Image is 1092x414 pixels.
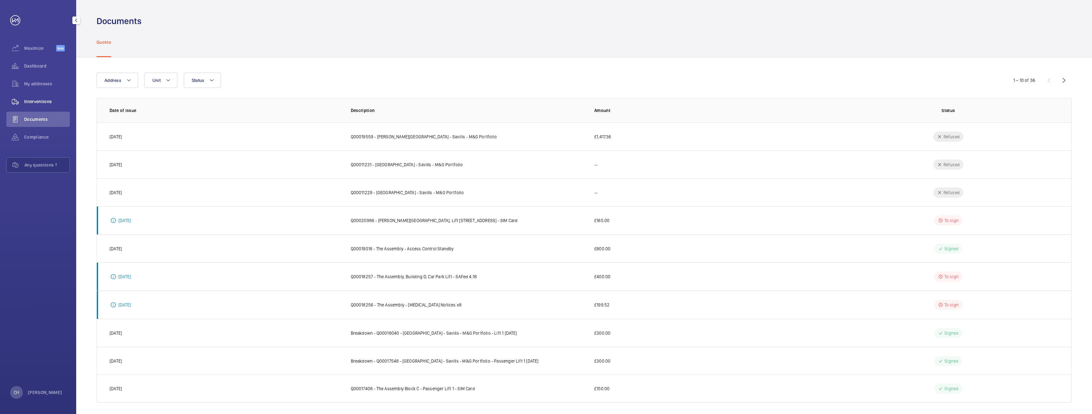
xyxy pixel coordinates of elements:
[594,302,609,308] p: £199.52
[944,273,959,280] p: To sign
[594,246,610,252] p: £800.00
[594,330,610,336] p: £300.00
[24,45,56,51] span: Maximize
[104,78,121,83] span: Address
[97,73,138,88] button: Address
[943,161,960,168] p: Refused
[144,73,177,88] button: Unit
[110,330,122,336] p: [DATE]
[594,385,609,392] p: £150.00
[110,134,122,140] p: [DATE]
[943,134,960,140] p: Refused
[594,217,609,224] p: £165.00
[944,302,959,308] p: To sign
[944,217,959,224] p: To sign
[110,189,122,196] p: [DATE]
[594,189,597,196] p: --
[184,73,221,88] button: Status
[838,107,1059,114] p: Status
[351,273,477,280] p: Q00018257 - The Assembly, Building D, Car Park Lift - SAFed 4;18
[24,134,70,140] span: Compliance
[351,107,584,114] p: Description
[24,116,70,122] span: Documents
[351,134,497,140] p: Q00019559 - [PERSON_NAME][GEOGRAPHIC_DATA] - Savills - M&G Portfolio
[594,134,611,140] p: £1,417.36
[192,78,204,83] span: Status
[351,358,539,364] p: Breakdown - Q00017548 - [GEOGRAPHIC_DATA] - Savills - M&G Portfolio - Passenger Lift 1 [DATE]
[24,162,70,168] span: Any questions ?
[97,15,142,27] h1: Documents
[351,189,464,196] p: Q00011229 - [GEOGRAPHIC_DATA] - Savills - M&G Portfolio
[1013,77,1035,83] div: 1 – 10 of 36
[944,385,958,392] p: Signed
[14,389,19,396] p: CH
[594,273,610,280] p: £400.00
[943,189,960,196] p: Refused
[152,78,161,83] span: Unit
[118,217,131,224] p: [DATE]
[110,385,122,392] p: [DATE]
[110,161,122,168] p: [DATE]
[351,330,517,336] p: Breakdown - Q00018040 - [GEOGRAPHIC_DATA] - Savills - M&G Portfolio - Lift 1 [DATE]
[594,107,828,114] p: Amount
[28,389,62,396] p: [PERSON_NAME]
[24,98,70,105] span: Interventions
[351,385,475,392] p: Q00017408 - The Assembly Block C - Passenger Lift 1 - SIM Card
[351,161,463,168] p: Q00011231 - [GEOGRAPHIC_DATA] - Savills - M&G Portfolio
[24,81,70,87] span: My addresses
[944,330,958,336] p: Signed
[24,63,70,69] span: Dashboard
[944,246,958,252] p: Signed
[351,302,462,308] p: Q00018256 - The Assembly - [MEDICAL_DATA] Notices x8
[594,161,597,168] p: --
[110,246,122,252] p: [DATE]
[56,45,65,51] span: Beta
[944,358,958,364] p: Signed
[594,358,610,364] p: £300.00
[351,217,518,224] p: Q00020986 - [PERSON_NAME][GEOGRAPHIC_DATA], Lift [STREET_ADDRESS] - SIM Card
[351,246,454,252] p: Q00019018 - The Assembly - Access Control Standby
[97,39,111,45] p: Quotes
[110,107,341,114] p: Date of issue
[118,302,131,308] p: [DATE]
[118,273,131,280] p: [DATE]
[110,358,122,364] p: [DATE]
